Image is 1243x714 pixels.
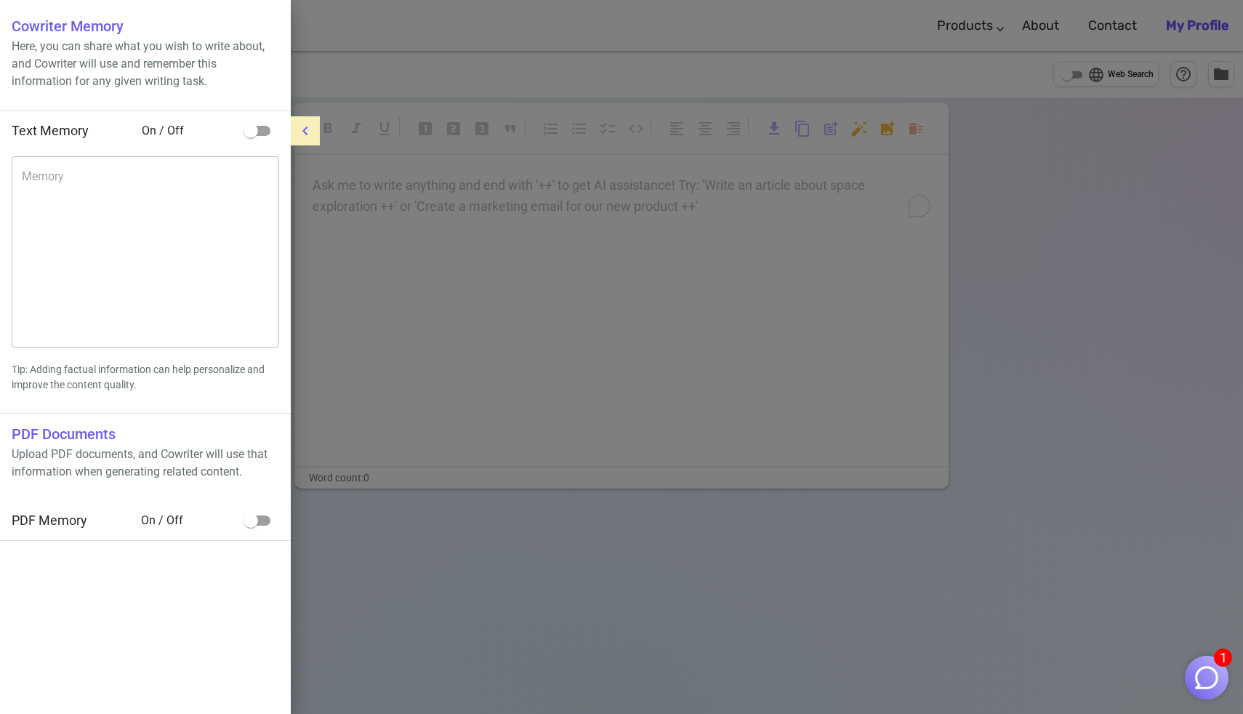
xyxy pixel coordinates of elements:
span: On / Off [141,512,237,529]
h6: PDF Documents [12,422,279,446]
img: Close chat [1193,664,1220,691]
span: PDF Memory [12,513,87,528]
button: menu [291,116,320,145]
p: Tip: Adding factual information can help personalize and improve the content quality. [12,362,279,393]
span: On / Off [142,122,237,140]
span: 1 [1214,649,1232,667]
p: Here, you can share what you wish to write about, and Cowriter will use and remember this informa... [12,38,279,90]
h6: Cowriter Memory [12,15,279,38]
p: Upload PDF documents, and Cowriter will use that information when generating related content. [12,446,279,481]
span: Text Memory [12,123,89,138]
